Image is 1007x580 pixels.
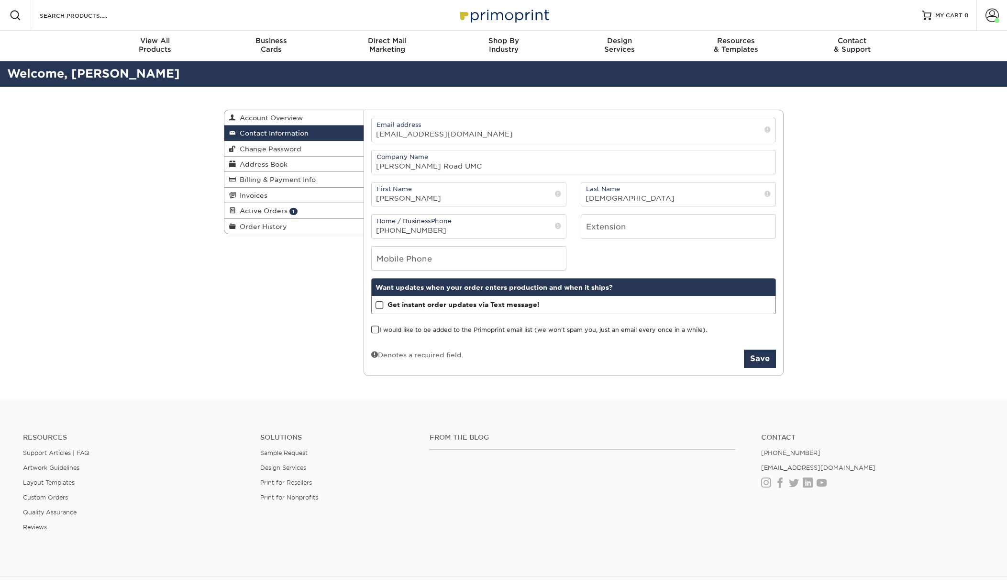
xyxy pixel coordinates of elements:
[761,433,984,442] a: Contact
[97,36,213,45] span: View All
[761,464,875,471] a: [EMAIL_ADDRESS][DOMAIN_NAME]
[260,494,318,501] a: Print for Nonprofits
[430,433,736,442] h4: From the Blog
[236,207,288,215] span: Active Orders
[224,172,364,187] a: Billing & Payment Info
[562,36,678,45] span: Design
[678,36,794,54] div: & Templates
[23,464,79,471] a: Artwork Guidelines
[678,36,794,45] span: Resources
[236,223,287,230] span: Order History
[744,350,776,368] button: Save
[236,176,316,183] span: Billing & Payment Info
[289,208,298,215] span: 1
[213,36,329,54] div: Cards
[23,479,75,486] a: Layout Templates
[224,110,364,125] a: Account Overview
[562,36,678,54] div: Services
[224,203,364,218] a: Active Orders 1
[935,11,963,20] span: MY CART
[236,160,288,168] span: Address Book
[329,36,445,45] span: Direct Mail
[761,449,820,456] a: [PHONE_NUMBER]
[236,145,301,153] span: Change Password
[224,157,364,172] a: Address Book
[371,326,707,335] label: I would like to be added to the Primoprint email list (we won't spam you, just an email every onc...
[236,114,303,122] span: Account Overview
[39,10,132,21] input: SEARCH PRODUCTS.....
[387,301,540,308] strong: Get instant order updates via Text message!
[562,31,678,61] a: DesignServices
[372,279,775,296] div: Want updates when your order enters production and when it ships?
[445,36,562,45] span: Shop By
[224,188,364,203] a: Invoices
[260,433,415,442] h4: Solutions
[329,31,445,61] a: Direct MailMarketing
[329,36,445,54] div: Marketing
[23,494,68,501] a: Custom Orders
[445,36,562,54] div: Industry
[794,31,910,61] a: Contact& Support
[371,350,464,360] div: Denotes a required field.
[97,36,213,54] div: Products
[236,192,267,199] span: Invoices
[260,464,306,471] a: Design Services
[236,129,309,137] span: Contact Information
[964,12,969,19] span: 0
[23,523,47,531] a: Reviews
[97,31,213,61] a: View AllProducts
[213,36,329,45] span: Business
[794,36,910,54] div: & Support
[456,5,552,25] img: Primoprint
[23,509,77,516] a: Quality Assurance
[23,433,246,442] h4: Resources
[224,219,364,234] a: Order History
[213,31,329,61] a: BusinessCards
[794,36,910,45] span: Contact
[260,449,308,456] a: Sample Request
[23,449,89,456] a: Support Articles | FAQ
[678,31,794,61] a: Resources& Templates
[445,31,562,61] a: Shop ByIndustry
[224,125,364,141] a: Contact Information
[224,141,364,157] a: Change Password
[260,479,312,486] a: Print for Resellers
